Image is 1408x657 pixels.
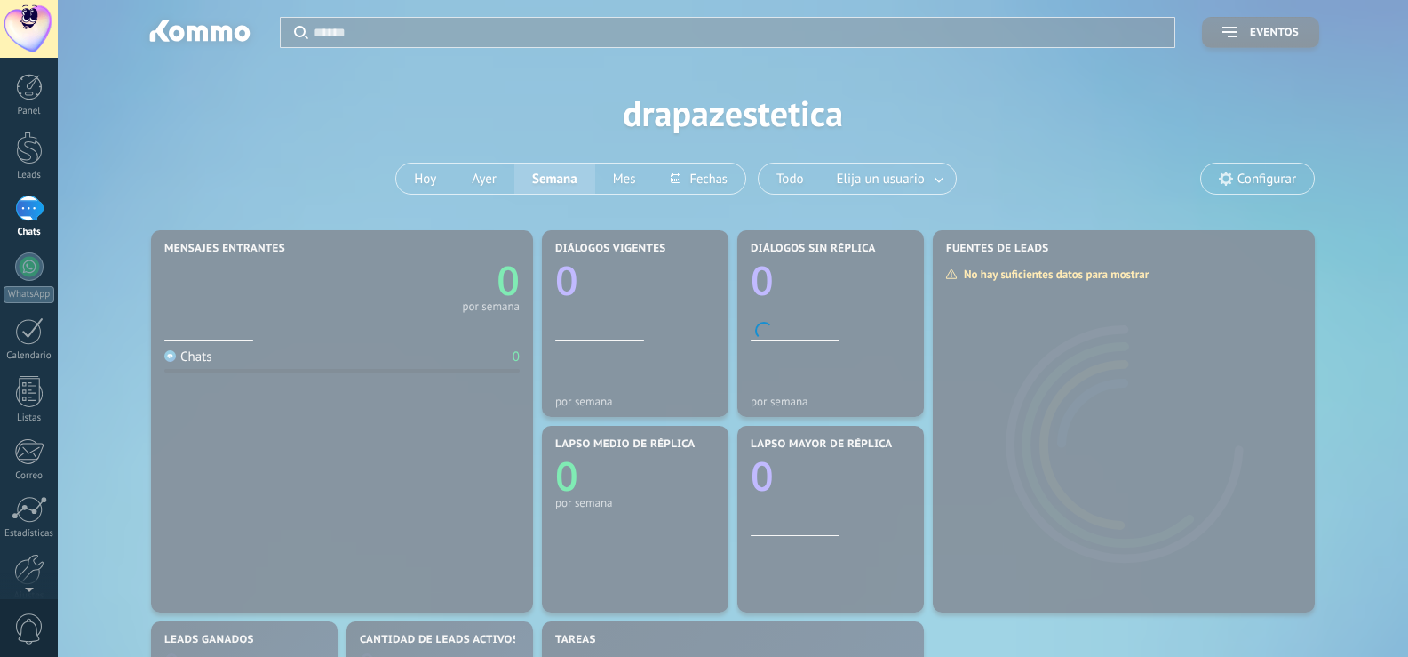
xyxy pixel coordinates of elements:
div: Correo [4,470,55,482]
div: WhatsApp [4,286,54,303]
div: Listas [4,413,55,424]
div: Chats [4,227,55,238]
div: Calendario [4,350,55,362]
div: Leads [4,170,55,181]
div: Estadísticas [4,528,55,540]
div: Panel [4,106,55,117]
